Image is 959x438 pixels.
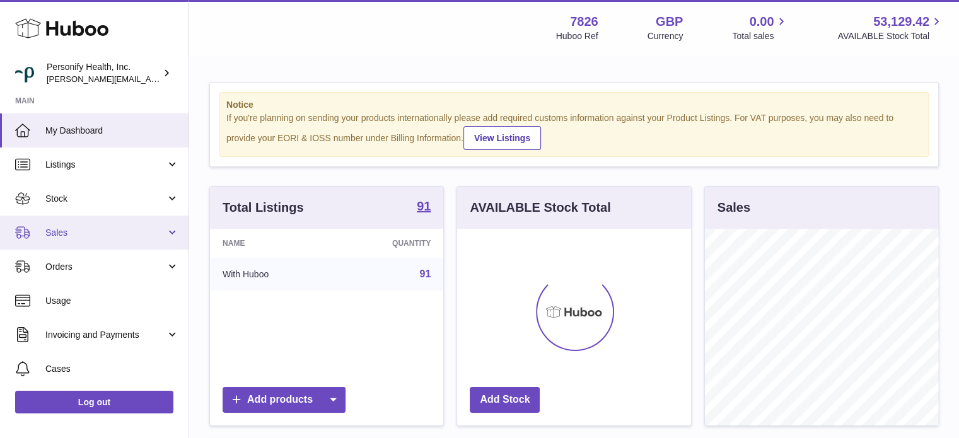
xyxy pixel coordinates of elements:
a: Add products [223,387,346,413]
h3: Sales [718,199,750,216]
th: Quantity [333,229,443,258]
span: AVAILABLE Stock Total [837,30,944,42]
span: Sales [45,227,166,239]
div: Currency [648,30,683,42]
strong: Notice [226,99,922,111]
span: Listings [45,159,166,171]
h3: Total Listings [223,199,304,216]
strong: 91 [417,200,431,212]
span: 53,129.42 [873,13,929,30]
div: If you're planning on sending your products internationally please add required customs informati... [226,112,922,150]
th: Name [210,229,333,258]
div: Huboo Ref [556,30,598,42]
span: 0.00 [750,13,774,30]
a: Log out [15,391,173,413]
span: Cases [45,363,179,375]
span: Orders [45,261,166,273]
span: Invoicing and Payments [45,329,166,341]
a: 91 [417,200,431,215]
a: 53,129.42 AVAILABLE Stock Total [837,13,944,42]
strong: GBP [656,13,683,30]
a: View Listings [463,126,541,150]
a: 0.00 Total sales [732,13,788,42]
span: Total sales [732,30,788,42]
span: Usage [45,295,179,307]
span: My Dashboard [45,125,179,137]
div: Personify Health, Inc. [47,61,160,85]
span: [PERSON_NAME][EMAIL_ADDRESS][PERSON_NAME][DOMAIN_NAME] [47,74,320,84]
td: With Huboo [210,258,333,291]
strong: 7826 [570,13,598,30]
a: 91 [420,268,431,279]
h3: AVAILABLE Stock Total [470,199,610,216]
a: Add Stock [470,387,540,413]
img: donald.holliday@virginpulse.com [15,64,34,83]
span: Stock [45,193,166,205]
